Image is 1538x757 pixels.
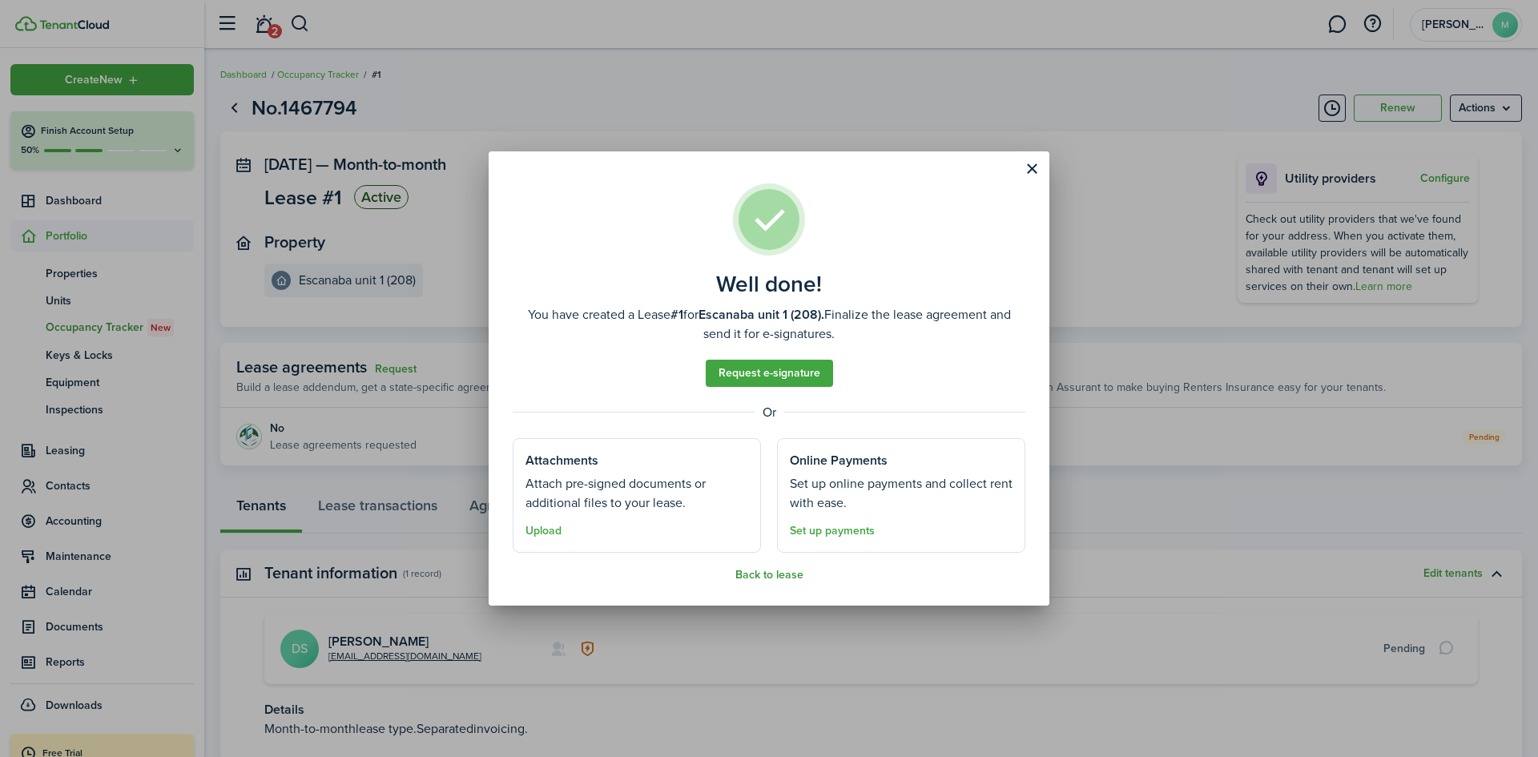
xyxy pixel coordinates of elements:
[735,569,803,582] button: Back to lease
[790,451,888,470] well-done-section-title: Online Payments
[513,403,1025,422] well-done-separator: Or
[790,474,1013,513] well-done-section-description: Set up online payments and collect rent with ease.
[1018,155,1045,183] button: Close modal
[670,305,683,324] b: #1
[716,272,822,297] well-done-title: Well done!
[706,360,833,387] a: Request e-signature
[525,525,562,538] button: Upload
[525,474,748,513] well-done-section-description: Attach pre-signed documents or additional files to your lease.
[513,305,1025,344] well-done-description: You have created a Lease for Finalize the lease agreement and send it for e-signatures.
[790,525,875,538] a: Set up payments
[699,305,824,324] b: Escanaba unit 1 (208).
[525,451,598,470] well-done-section-title: Attachments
